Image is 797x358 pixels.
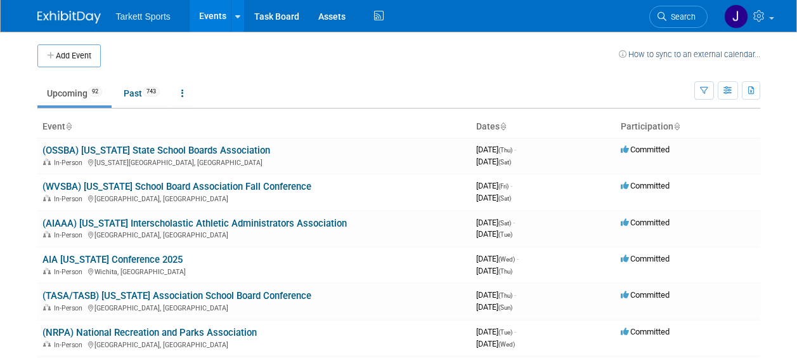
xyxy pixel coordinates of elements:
[65,121,72,131] a: Sort by Event Name
[621,218,670,227] span: Committed
[476,145,516,154] span: [DATE]
[42,254,183,265] a: AIA [US_STATE] Conference 2025
[498,231,512,238] span: (Tue)
[498,183,509,190] span: (Fri)
[498,195,511,202] span: (Sat)
[476,290,516,300] span: [DATE]
[42,339,466,349] div: [GEOGRAPHIC_DATA], [GEOGRAPHIC_DATA]
[54,304,86,312] span: In-Person
[42,290,311,302] a: (TASA/TASB) [US_STATE] Association School Board Conference
[476,327,516,336] span: [DATE]
[42,218,347,229] a: (AIAAA) [US_STATE] Interscholastic Athletic Administrators Association
[498,341,515,348] span: (Wed)
[498,256,515,263] span: (Wed)
[621,181,670,190] span: Committed
[43,159,51,165] img: In-Person Event
[42,193,466,203] div: [GEOGRAPHIC_DATA], [GEOGRAPHIC_DATA]
[114,81,169,105] a: Past743
[476,181,512,190] span: [DATE]
[498,292,512,299] span: (Thu)
[517,254,519,263] span: -
[476,157,511,166] span: [DATE]
[43,304,51,310] img: In-Person Event
[43,268,51,274] img: In-Person Event
[498,220,511,227] span: (Sat)
[498,304,512,311] span: (Sun)
[476,229,512,239] span: [DATE]
[621,145,670,154] span: Committed
[621,254,670,263] span: Committed
[510,181,512,190] span: -
[43,341,51,347] img: In-Person Event
[476,339,515,348] span: [DATE]
[500,121,506,131] a: Sort by Start Date
[42,181,311,192] a: (WVSBA) [US_STATE] School Board Association Fall Conference
[42,327,257,338] a: (NRPA) National Recreation and Parks Association
[471,116,616,138] th: Dates
[498,147,512,154] span: (Thu)
[724,4,748,29] img: Jeremy Vega
[621,290,670,300] span: Committed
[43,195,51,201] img: In-Person Event
[476,302,512,312] span: [DATE]
[143,87,160,96] span: 743
[498,329,512,336] span: (Tue)
[616,116,760,138] th: Participation
[498,159,511,166] span: (Sat)
[476,254,519,263] span: [DATE]
[649,6,708,28] a: Search
[37,44,101,67] button: Add Event
[42,266,466,276] div: Wichita, [GEOGRAPHIC_DATA]
[43,231,51,237] img: In-Person Event
[37,81,112,105] a: Upcoming92
[498,268,512,275] span: (Thu)
[476,218,515,227] span: [DATE]
[514,327,516,336] span: -
[666,12,696,22] span: Search
[42,157,466,167] div: [US_STATE][GEOGRAPHIC_DATA], [GEOGRAPHIC_DATA]
[514,145,516,154] span: -
[37,116,471,138] th: Event
[54,159,86,167] span: In-Person
[42,145,270,156] a: (OSSBA) [US_STATE] State School Boards Association
[673,121,680,131] a: Sort by Participation Type
[116,11,171,22] span: Tarkett Sports
[621,327,670,336] span: Committed
[476,266,512,275] span: [DATE]
[42,302,466,312] div: [GEOGRAPHIC_DATA], [GEOGRAPHIC_DATA]
[476,193,511,202] span: [DATE]
[514,290,516,300] span: -
[54,268,86,276] span: In-Person
[54,341,86,349] span: In-Person
[54,195,86,203] span: In-Person
[54,231,86,239] span: In-Person
[42,229,466,239] div: [GEOGRAPHIC_DATA], [GEOGRAPHIC_DATA]
[513,218,515,227] span: -
[619,50,760,59] a: How to sync to an external calendar...
[37,11,101,23] img: ExhibitDay
[88,87,102,96] span: 92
